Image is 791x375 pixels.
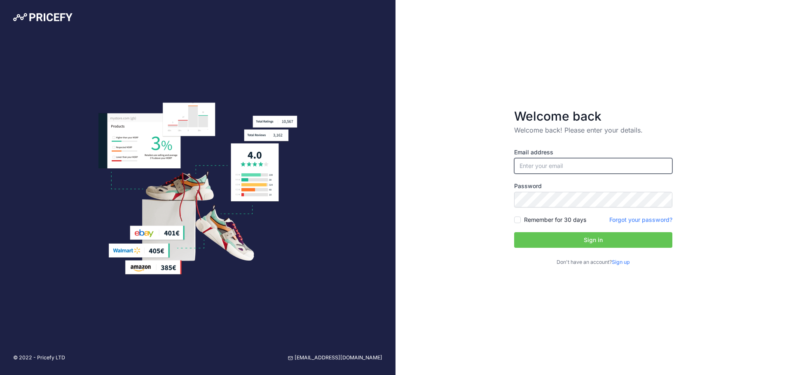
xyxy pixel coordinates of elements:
[13,13,73,21] img: Pricefy
[514,158,672,174] input: Enter your email
[514,232,672,248] button: Sign in
[612,259,630,265] a: Sign up
[514,182,672,190] label: Password
[514,125,672,135] p: Welcome back! Please enter your details.
[514,259,672,266] p: Don't have an account?
[288,354,382,362] a: [EMAIL_ADDRESS][DOMAIN_NAME]
[609,216,672,223] a: Forgot your password?
[514,109,672,123] h3: Welcome back
[13,354,65,362] p: © 2022 - Pricefy LTD
[514,148,672,156] label: Email address
[524,216,586,224] label: Remember for 30 days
